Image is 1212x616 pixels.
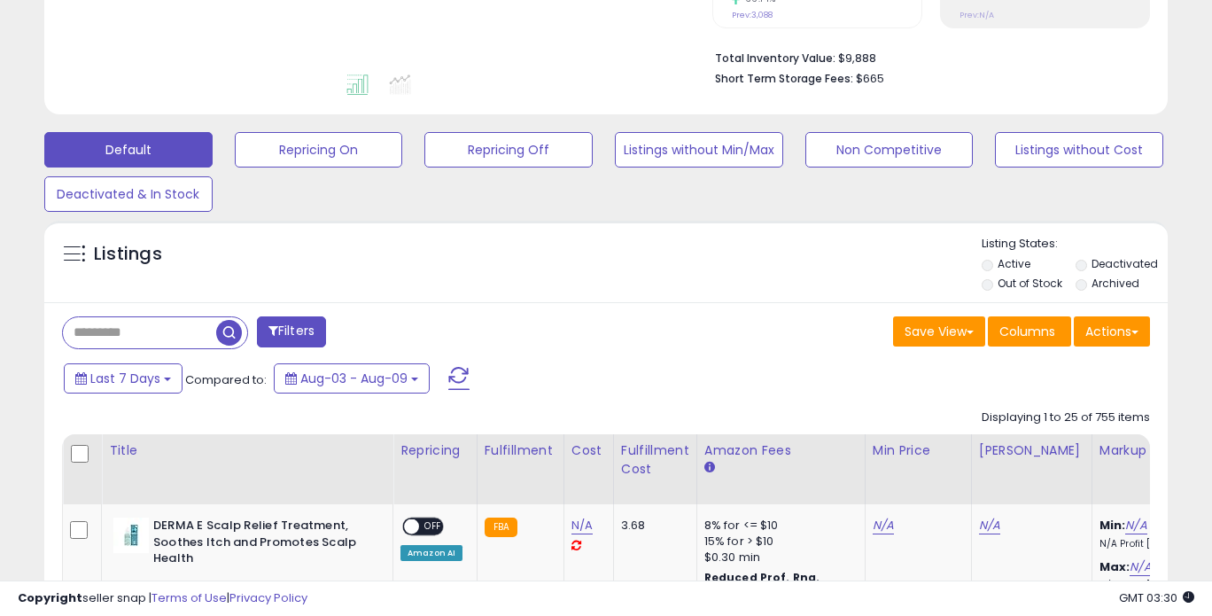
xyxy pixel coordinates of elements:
span: Last 7 Days [90,370,160,387]
span: $665 [856,70,884,87]
div: Cost [571,441,606,460]
small: Prev: N/A [959,10,994,20]
button: Aug-03 - Aug-09 [274,363,430,394]
button: Listings without Min/Max [615,132,783,168]
strong: Copyright [18,589,82,606]
b: Min: [1099,517,1126,534]
div: [PERSON_NAME] [979,441,1084,460]
button: Save View [893,316,985,347]
div: Fulfillment Cost [621,441,689,479]
div: 15% for > $10 [704,534,851,550]
div: seller snap | | [18,590,307,607]
a: N/A [979,517,1000,534]
li: $9,888 [715,46,1137,67]
div: Repricing [400,441,470,460]
span: Compared to: [185,371,267,388]
button: Listings without Cost [995,132,1163,168]
b: Max: [1099,558,1130,575]
label: Out of Stock [998,276,1062,291]
label: Archived [1092,276,1139,291]
label: Active [998,256,1030,271]
b: Short Term Storage Fees: [715,71,853,86]
span: Aug-03 - Aug-09 [300,370,408,387]
button: Actions [1074,316,1150,347]
img: 31i46zXmjQL._SL40_.jpg [113,518,149,553]
a: Privacy Policy [229,589,307,606]
div: Amazon Fees [704,441,858,460]
div: 8% for <= $10 [704,518,851,534]
a: N/A [1125,517,1146,534]
button: Non Competitive [805,132,974,168]
small: FBA [485,518,517,537]
span: 2025-08-17 03:30 GMT [1119,589,1194,606]
a: N/A [873,517,894,534]
small: Prev: 3,088 [732,10,773,20]
h5: Listings [94,242,162,267]
div: $0.30 min [704,550,851,565]
a: Terms of Use [151,589,227,606]
b: DERMA E Scalp Relief Treatment, Soothes Itch and Promotes Scalp Health [153,518,369,572]
a: N/A [571,517,593,534]
button: Repricing On [235,132,403,168]
button: Default [44,132,213,168]
div: Title [109,441,385,460]
div: Displaying 1 to 25 of 755 items [982,409,1150,426]
p: Listing States: [982,236,1169,253]
div: Min Price [873,441,964,460]
button: Columns [988,316,1071,347]
div: Amazon AI [400,545,462,561]
label: Deactivated [1092,256,1158,271]
span: OFF [419,519,447,534]
span: Columns [999,323,1055,340]
button: Repricing Off [424,132,593,168]
button: Filters [257,316,326,347]
div: 3.68 [621,518,683,534]
div: Fulfillment [485,441,556,460]
button: Deactivated & In Stock [44,176,213,212]
button: Last 7 Days [64,363,183,394]
a: N/A [1130,558,1151,576]
b: Total Inventory Value: [715,51,835,66]
small: Amazon Fees. [704,460,715,476]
